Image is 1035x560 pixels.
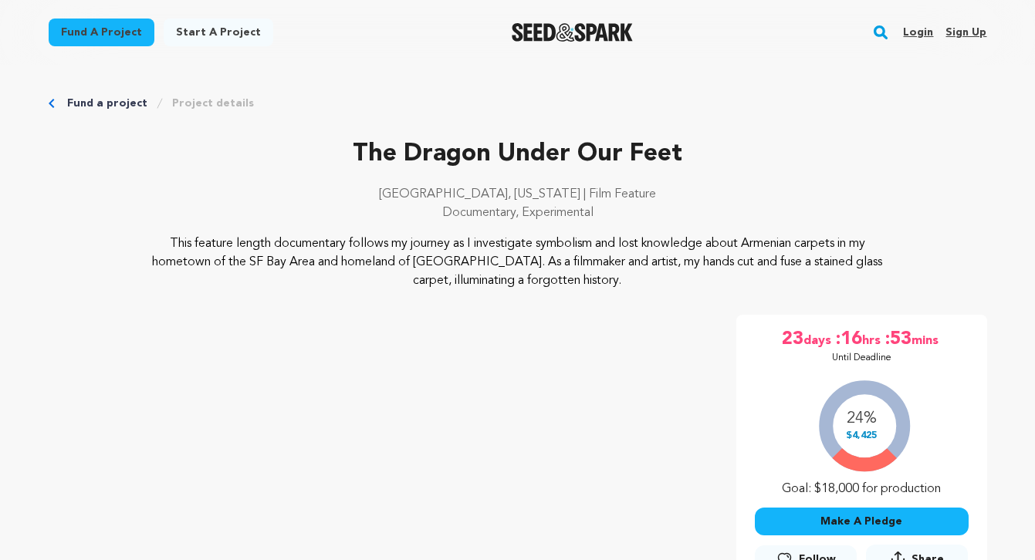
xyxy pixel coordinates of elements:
[49,204,987,222] p: Documentary, Experimental
[49,185,987,204] p: [GEOGRAPHIC_DATA], [US_STATE] | Film Feature
[49,19,154,46] a: Fund a project
[782,327,803,352] span: 23
[512,23,633,42] a: Seed&Spark Homepage
[755,508,969,535] button: Make A Pledge
[49,96,987,111] div: Breadcrumb
[945,20,986,45] a: Sign up
[164,19,273,46] a: Start a project
[832,352,891,364] p: Until Deadline
[834,327,862,352] span: :16
[142,234,893,290] p: This feature length documentary follows my journey as I investigate symbolism and lost knowledge ...
[912,327,942,352] span: mins
[903,20,933,45] a: Login
[67,96,147,111] a: Fund a project
[884,327,912,352] span: :53
[862,327,884,352] span: hrs
[49,136,987,173] p: The Dragon Under Our Feet
[172,96,254,111] a: Project details
[512,23,633,42] img: Seed&Spark Logo Dark Mode
[803,327,834,352] span: days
